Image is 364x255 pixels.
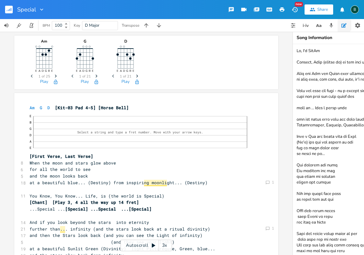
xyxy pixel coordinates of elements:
span: 1 of 21 [120,75,132,78]
text: E [51,69,53,73]
span: ...Special ... [30,206,152,212]
button: Play [81,79,89,85]
div: 3x [159,240,170,251]
text: G [45,69,47,73]
text: D [82,69,85,73]
span: ng moonli [144,180,167,186]
text: A [120,69,122,73]
text: B [89,69,91,73]
span: [Special] ...Special ...[Special] [65,206,152,212]
button: New [288,4,301,15]
button: Play [121,79,130,85]
span: at a beautiful blue... (Destiny) from inspiri ght... (Destiny) [30,180,208,185]
div: 1 [272,226,274,230]
span: And if you look beyond the stars into eternity [30,219,149,225]
text: E [35,69,37,73]
div: Am [28,39,60,43]
text: B [129,69,131,73]
text: B [48,69,50,73]
span: [Kit-03 Pad 4-5] [Horse Bell] [55,105,129,111]
div: Key [74,23,80,27]
text: G [126,69,128,73]
span: 1 of 21 [79,75,91,78]
text: E [117,69,118,73]
text: E [76,69,78,73]
div: Share [317,7,328,12]
span: for all the world to see [30,166,91,172]
text: G [30,127,31,131]
div: BPM [43,24,50,27]
span: [Chant] [Play 3, 4 all the way up 14 fret] [30,199,139,205]
button: Play [40,79,48,85]
text: E [30,114,31,118]
text: A [30,139,31,144]
div: Transpose [122,23,139,27]
span: When the moon and stars glow above [30,160,116,166]
span: Am [30,105,35,111]
text: B [30,120,31,124]
button: Share [305,4,333,15]
div: New [295,2,303,7]
text: E [133,69,134,73]
span: D Major [85,23,100,28]
span: and then the Stars look back (and you can see the Light of infinity) [30,232,203,238]
span: 1 of 25 [38,75,50,78]
span: further than . infinity (and the stars look back at a ritual divinity) [30,226,210,232]
text: D [123,69,125,73]
span: D [47,105,50,111]
span: and the moon looks back [30,173,88,179]
text: D [30,133,31,137]
text: A [79,69,81,73]
div: G [69,39,101,43]
span: at a beautiful Sunlit Green (Divinity) light Picturequse, Green, blue... [30,246,215,252]
span: Special [17,7,36,12]
text: E [92,69,93,73]
text: D [42,69,44,73]
span: .. [60,226,65,232]
div: BruCe [351,5,359,14]
span: You Know, You Know... Life, is (the world is Special) [30,193,164,199]
div: 1 [272,180,274,184]
span: G [40,105,42,111]
text: E [30,146,31,150]
text: G [86,69,88,73]
div: Autoscroll [120,240,172,251]
div: D [110,39,141,43]
text: A [38,69,41,73]
span: [First Verse, Last Verse] [30,153,93,159]
span: (and they see your light) [30,239,175,245]
button: B [351,2,359,17]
